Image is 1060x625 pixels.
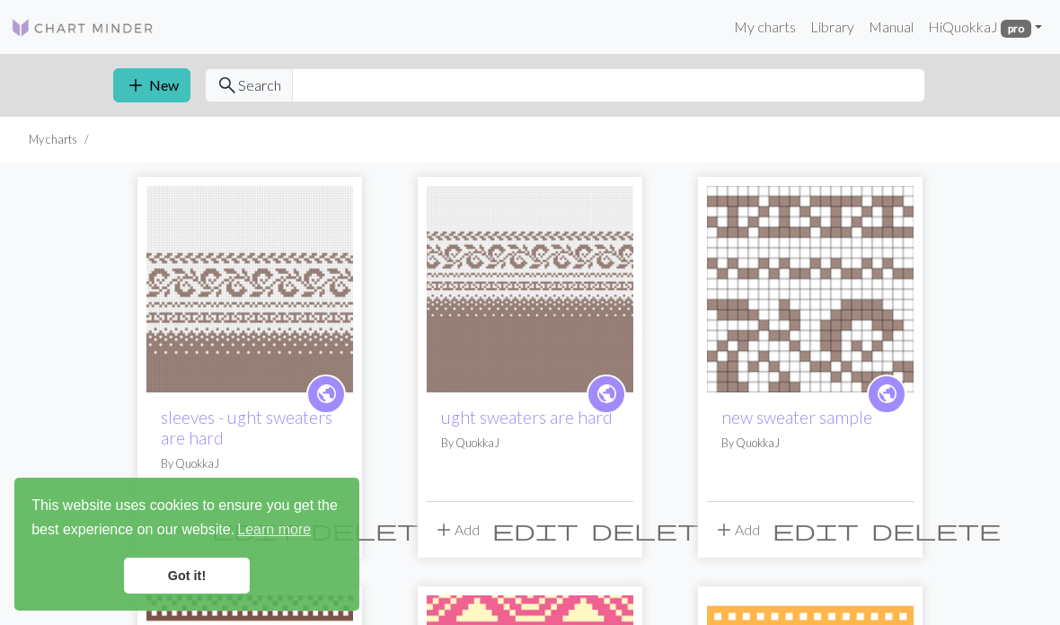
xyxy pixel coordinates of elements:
[876,380,898,408] span: public
[216,73,238,98] span: search
[113,68,190,102] button: New
[865,513,1007,547] button: Delete
[1001,20,1031,38] span: pro
[427,186,633,392] img: ught sweaters are hard
[486,513,585,547] button: Edit
[876,376,898,412] i: public
[433,517,455,542] span: add
[713,517,735,542] span: add
[596,380,618,408] span: public
[125,73,146,98] span: add
[707,278,914,295] a: new sweater sample
[867,374,906,414] a: public
[238,75,281,96] span: Search
[587,374,626,414] a: public
[441,407,613,427] a: ught sweaters are hard
[124,558,250,594] a: dismiss cookie message
[773,519,859,541] i: Edit
[921,9,1049,45] a: HiQuokkaJ pro
[31,495,342,543] span: This website uses cookies to ensure you get the best experience on our website.
[441,435,619,452] p: By QuokkaJ
[721,435,899,452] p: By QuokkaJ
[311,517,440,542] span: delete
[146,186,353,392] img: sleeves - ught sweaters are hard
[14,478,359,611] div: cookieconsent
[596,376,618,412] i: public
[315,376,338,412] i: public
[707,186,914,392] img: new sweater sample
[721,407,872,427] a: new sweater sample
[11,17,155,39] img: Logo
[773,517,859,542] span: edit
[161,455,339,472] p: By QuokkaJ
[707,513,766,547] button: Add
[803,9,861,45] a: Library
[591,517,720,542] span: delete
[315,380,338,408] span: public
[234,516,314,543] a: learn more about cookies
[161,407,332,448] a: sleeves - ught sweaters are hard
[427,278,633,295] a: ught sweaters are hard
[727,9,803,45] a: My charts
[305,513,446,547] button: Delete
[306,374,346,414] a: public
[492,517,579,542] span: edit
[146,278,353,295] a: sleeves - ught sweaters are hard
[585,513,727,547] button: Delete
[766,513,865,547] button: Edit
[29,131,77,148] li: My charts
[861,9,921,45] a: Manual
[871,517,1001,542] span: delete
[427,513,486,547] button: Add
[492,519,579,541] i: Edit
